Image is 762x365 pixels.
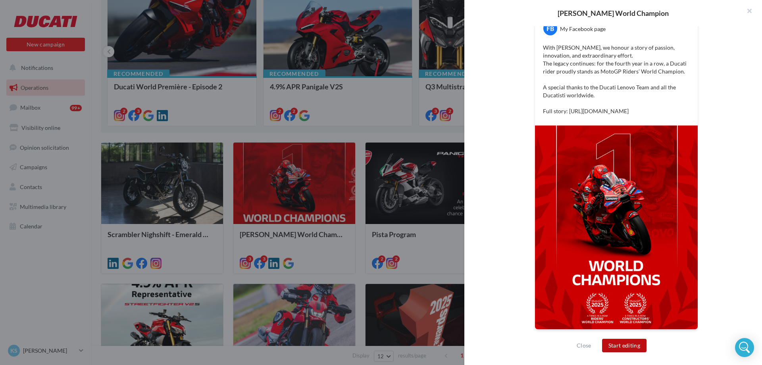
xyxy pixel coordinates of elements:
[573,341,595,350] button: Close
[543,44,690,115] p: With [PERSON_NAME], we honour a story of passion, innovation, and extraordinary effort. The legac...
[560,25,606,33] div: My Facebook page
[477,10,749,17] div: [PERSON_NAME] World Champion
[602,339,647,352] button: Start editing
[735,338,754,357] div: Open Intercom Messenger
[543,21,557,35] div: FB
[535,330,698,340] div: Non-contractual preview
